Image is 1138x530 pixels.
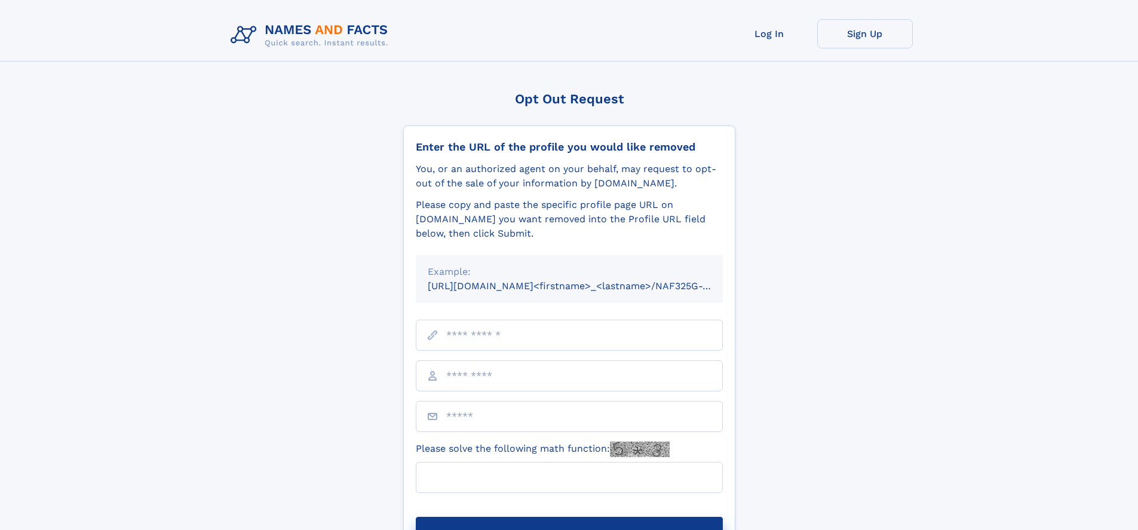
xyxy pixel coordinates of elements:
[416,140,723,154] div: Enter the URL of the profile you would like removed
[226,19,398,51] img: Logo Names and Facts
[416,442,670,457] label: Please solve the following math function:
[722,19,817,48] a: Log In
[428,280,746,292] small: [URL][DOMAIN_NAME]<firstname>_<lastname>/NAF325G-xxxxxxxx
[817,19,913,48] a: Sign Up
[428,265,711,279] div: Example:
[403,91,735,106] div: Opt Out Request
[416,198,723,241] div: Please copy and paste the specific profile page URL on [DOMAIN_NAME] you want removed into the Pr...
[416,162,723,191] div: You, or an authorized agent on your behalf, may request to opt-out of the sale of your informatio...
